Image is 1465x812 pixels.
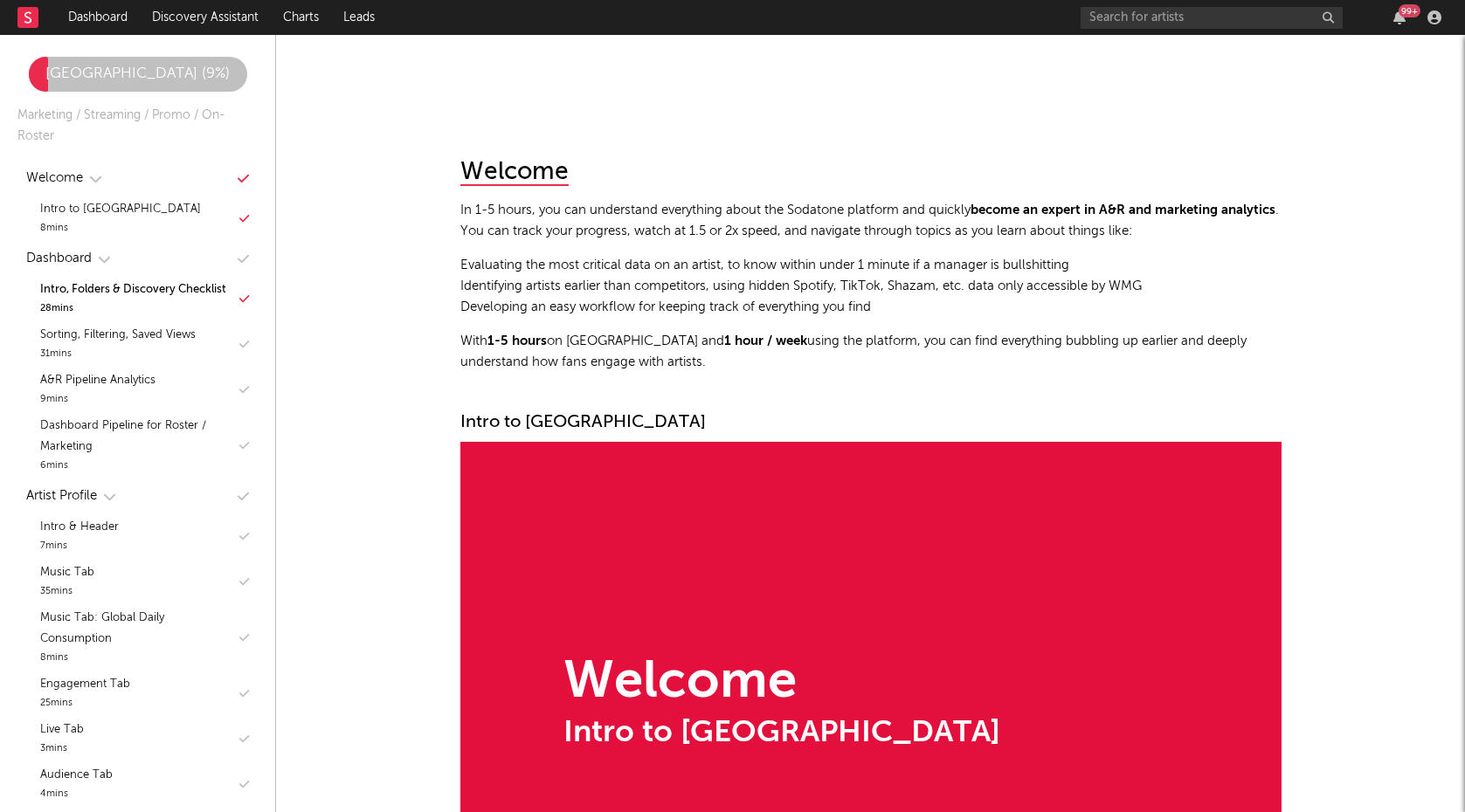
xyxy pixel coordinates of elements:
[563,657,1000,709] div: Welcome
[40,650,235,667] div: 8 mins
[724,334,807,348] strong: 1 hour / week
[40,538,119,555] div: 7 mins
[17,105,258,147] div: Marketing / Streaming / Promo / On-Roster
[26,248,92,269] div: Dashboard
[971,203,1275,217] strong: become an expert in A&R and marketing analytics
[40,740,84,758] div: 3 mins
[460,276,1282,297] li: Identifying artists earlier than competitors, using hidden Spotify, TikTok, Shazam, etc. data onl...
[40,695,130,712] div: 25 mins
[1393,10,1406,24] button: 99+
[460,160,569,186] div: Welcome
[563,718,1000,748] div: Intro to [GEOGRAPHIC_DATA]
[40,391,155,409] div: 9 mins
[40,199,201,220] div: Intro to [GEOGRAPHIC_DATA]
[29,64,247,85] div: [GEOGRAPHIC_DATA] ( 9 %)
[40,346,196,363] div: 31 mins
[460,331,1282,373] p: With on [GEOGRAPHIC_DATA] and using the platform, you can find everything bubbling up earlier and...
[40,458,235,475] div: 6 mins
[40,416,235,458] div: Dashboard Pipeline for Roster / Marketing
[40,765,113,786] div: Audience Tab
[40,220,201,237] div: 8 mins
[460,412,1282,433] div: Intro to [GEOGRAPHIC_DATA]
[460,297,1282,318] li: Developing an easy workflow for keeping track of everything you find
[26,168,83,189] div: Welcome
[40,279,226,300] div: Intro, Folders & Discovery Checklist
[40,300,226,318] div: 28 mins
[40,562,94,583] div: Music Tab
[40,370,155,391] div: A&R Pipeline Analytics
[40,325,196,346] div: Sorting, Filtering, Saved Views
[26,485,97,506] div: Artist Profile
[1081,7,1343,29] input: Search for artists
[40,517,119,538] div: Intro & Header
[40,674,130,695] div: Engagement Tab
[1399,4,1420,17] div: 99 +
[40,608,235,650] div: Music Tab: Global Daily Consumption
[460,255,1282,276] li: Evaluating the most critical data on an artist, to know within under 1 minute if a manager is bul...
[40,786,113,803] div: 4 mins
[460,200,1282,242] p: In 1-5 hours, you can understand everything about the Sodatone platform and quickly . You can tra...
[40,583,94,601] div: 35 mins
[40,719,84,740] div: Live Tab
[487,334,547,348] strong: 1-5 hours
